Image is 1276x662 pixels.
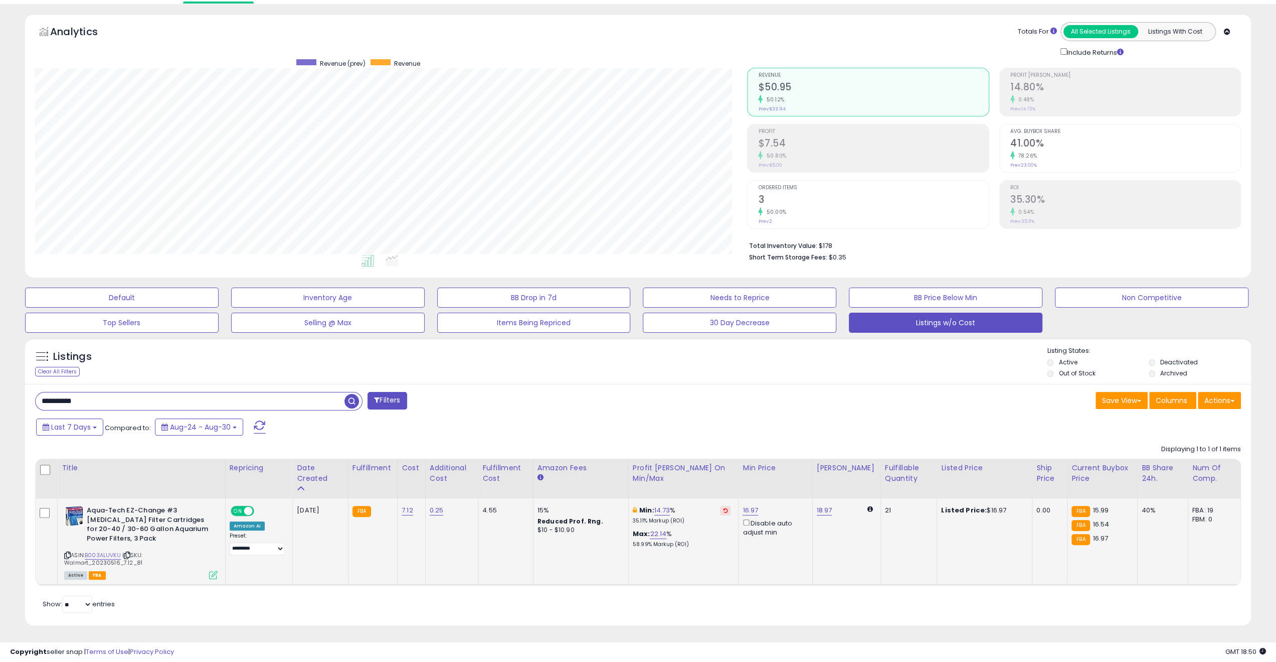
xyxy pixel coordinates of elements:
div: Amazon Fees [537,463,624,473]
div: Current Buybox Price [1071,463,1133,484]
small: 50.12% [763,96,784,103]
div: Date Created [297,463,343,484]
div: 4.55 [482,506,525,515]
div: [DATE] [297,506,337,515]
span: Revenue [394,59,420,68]
div: seller snap | | [10,647,174,657]
h2: 35.30% [1010,194,1240,207]
span: 16.54 [1092,519,1109,529]
span: 15.99 [1092,505,1109,515]
li: $178 [749,239,1233,251]
small: 50.80% [763,152,786,160]
span: Ordered Items [758,185,988,191]
span: Aug-24 - Aug-30 [170,422,231,432]
div: Additional Cost [430,463,474,484]
button: Selling @ Max [231,313,425,333]
div: % [633,506,731,524]
div: 40% [1142,506,1180,515]
div: FBA: 19 [1192,506,1233,515]
small: Prev: $33.94 [758,106,785,112]
span: Profit [PERSON_NAME] [1010,73,1240,78]
span: ROI [1010,185,1240,191]
a: 22.14 [650,529,666,539]
h5: Analytics [50,25,117,41]
small: 0.54% [1015,208,1034,216]
small: Prev: 2 [758,218,772,224]
b: Max: [633,529,650,539]
div: Fulfillment [352,463,393,473]
div: Fulfillable Quantity [885,463,933,484]
button: Save View [1096,392,1148,409]
button: Non Competitive [1055,288,1248,308]
button: Items Being Repriced [437,313,631,333]
b: Min: [639,505,654,515]
button: Last 7 Days [36,419,103,436]
small: 50.00% [763,208,786,216]
span: ON [232,507,244,515]
label: Out of Stock [1058,369,1095,377]
div: Disable auto adjust min [743,517,804,537]
label: Archived [1160,369,1187,377]
div: 21 [885,506,930,515]
div: Cost [402,463,421,473]
h2: $7.54 [758,138,988,151]
b: Listed Price: [941,505,987,515]
div: Fulfillment Cost [482,463,529,484]
button: Default [25,288,219,308]
div: Num of Comp. [1192,463,1236,484]
b: Reduced Prof. Rng. [537,517,603,525]
div: Displaying 1 to 1 of 1 items [1161,445,1241,454]
span: 2025-09-8 18:50 GMT [1225,647,1266,656]
div: Profit [PERSON_NAME] on Min/Max [633,463,735,484]
div: Preset: [230,533,285,555]
a: B003ALUVKU [85,551,121,560]
div: Title [62,463,221,473]
label: Deactivated [1160,358,1198,366]
span: $0.35 [828,252,846,262]
a: 7.12 [402,505,413,515]
div: 0.00 [1036,506,1059,515]
div: Listed Price [941,463,1028,473]
div: 15% [537,506,621,515]
div: Amazon AI [230,521,265,531]
span: Compared to: [105,423,151,433]
button: Needs to Reprice [643,288,836,308]
small: 78.26% [1015,152,1037,160]
h2: 3 [758,194,988,207]
button: Columns [1149,392,1196,409]
b: Short Term Storage Fees: [749,253,827,261]
p: 58.99% Markup (ROI) [633,541,731,548]
h5: Listings [53,350,92,364]
a: Privacy Policy [130,647,174,656]
th: The percentage added to the cost of goods (COGS) that forms the calculator for Min & Max prices. [628,459,739,498]
a: Terms of Use [86,647,128,656]
button: Listings w/o Cost [849,313,1042,333]
small: FBA [1071,534,1090,545]
div: Min Price [743,463,808,473]
span: Profit [758,129,988,135]
button: Listings With Cost [1138,25,1212,38]
a: 0.25 [430,505,444,515]
div: $10 - $10.90 [537,526,621,535]
div: Ship Price [1036,463,1063,484]
a: 14.73 [654,505,670,515]
span: | SKU: Walmart_20230516_7.12_81 [64,551,142,566]
small: 0.48% [1015,96,1034,103]
span: Revenue [758,73,988,78]
div: Include Returns [1053,46,1136,58]
p: 35.11% Markup (ROI) [633,517,731,524]
button: Inventory Age [231,288,425,308]
span: 16.97 [1092,534,1108,543]
strong: Copyright [10,647,47,656]
span: OFF [252,507,268,515]
small: FBA [1071,506,1090,517]
span: Columns [1156,395,1187,406]
span: Last 7 Days [51,422,91,432]
button: All Selected Listings [1063,25,1138,38]
span: Show: entries [43,599,115,609]
button: BB Price Below Min [849,288,1042,308]
div: [PERSON_NAME] [817,463,876,473]
button: BB Drop in 7d [437,288,631,308]
button: Top Sellers [25,313,219,333]
small: Prev: 14.73% [1010,106,1035,112]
